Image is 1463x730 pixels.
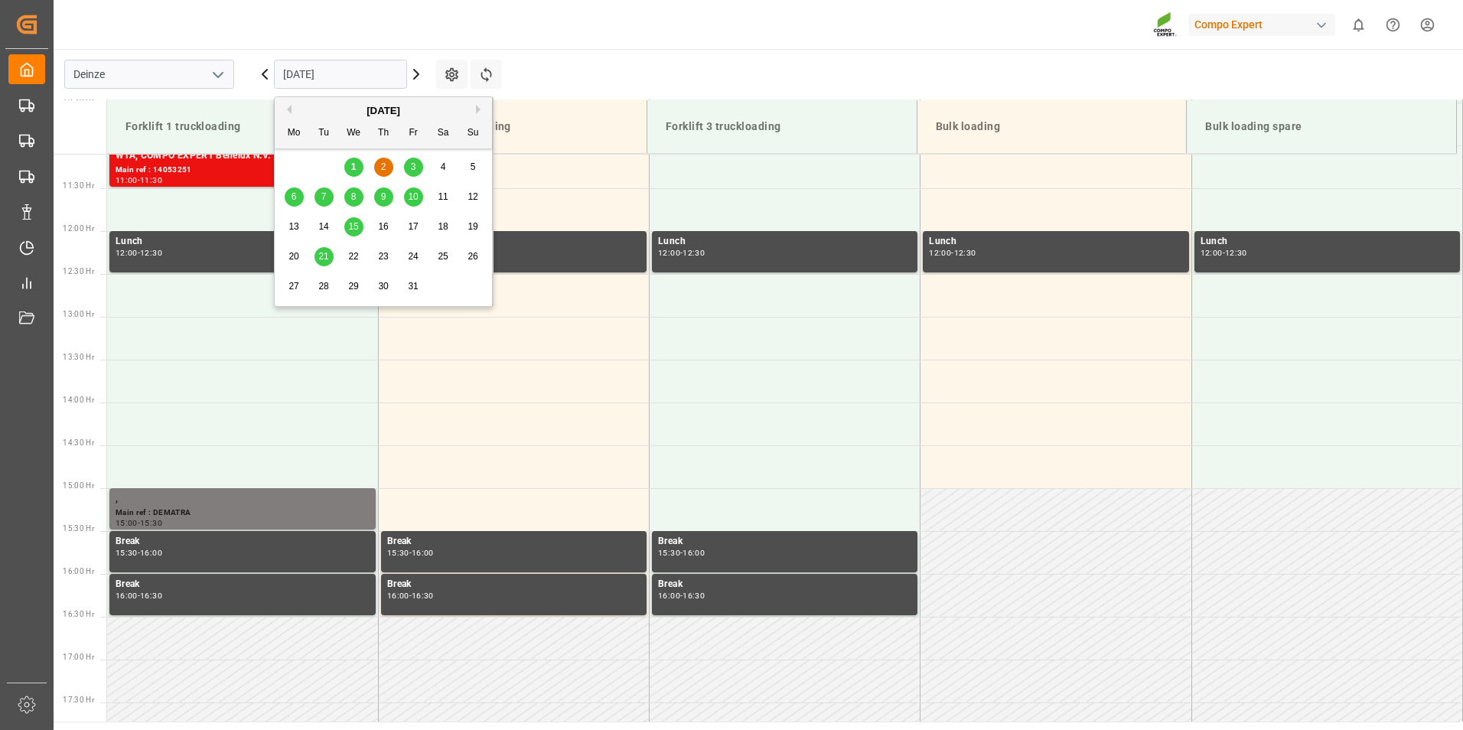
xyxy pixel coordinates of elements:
[63,224,94,233] span: 12:00 Hr
[321,191,327,202] span: 7
[1223,249,1225,256] div: -
[116,507,370,520] div: Main ref : DEMATRA
[929,249,951,256] div: 12:00
[63,181,94,190] span: 11:30 Hr
[314,277,334,296] div: Choose Tuesday, October 28th, 2025
[348,221,358,232] span: 15
[138,549,140,556] div: -
[683,592,705,599] div: 16:30
[404,124,423,143] div: Fr
[408,281,418,292] span: 31
[412,592,434,599] div: 16:30
[683,249,705,256] div: 12:30
[140,249,162,256] div: 12:30
[292,191,297,202] span: 6
[63,696,94,704] span: 17:30 Hr
[464,187,483,207] div: Choose Sunday, October 12th, 2025
[411,161,416,172] span: 3
[1225,249,1247,256] div: 12:30
[438,191,448,202] span: 11
[318,281,328,292] span: 28
[116,177,138,184] div: 11:00
[929,234,1182,249] div: Lunch
[680,249,683,256] div: -
[434,158,453,177] div: Choose Saturday, October 4th, 2025
[438,221,448,232] span: 18
[63,396,94,404] span: 14:00 Hr
[288,221,298,232] span: 13
[464,158,483,177] div: Choose Sunday, October 5th, 2025
[464,124,483,143] div: Su
[140,592,162,599] div: 16:30
[116,249,138,256] div: 12:00
[116,491,370,507] div: ,
[468,191,477,202] span: 12
[344,158,363,177] div: Choose Wednesday, October 1st, 2025
[412,549,434,556] div: 16:00
[408,191,418,202] span: 10
[314,247,334,266] div: Choose Tuesday, October 21st, 2025
[471,161,476,172] span: 5
[314,187,334,207] div: Choose Tuesday, October 7th, 2025
[314,217,334,236] div: Choose Tuesday, October 14th, 2025
[1201,234,1454,249] div: Lunch
[404,187,423,207] div: Choose Friday, October 10th, 2025
[438,251,448,262] span: 25
[1153,11,1178,38] img: Screenshot%202023-09-29%20at%2010.02.21.png_1712312052.png
[274,60,407,89] input: DD.MM.YYYY
[344,187,363,207] div: Choose Wednesday, October 8th, 2025
[1199,112,1444,141] div: Bulk loading spare
[658,534,911,549] div: Break
[1376,8,1410,42] button: Help Center
[285,247,304,266] div: Choose Monday, October 20th, 2025
[1201,249,1223,256] div: 12:00
[63,524,94,533] span: 15:30 Hr
[468,251,477,262] span: 26
[404,247,423,266] div: Choose Friday, October 24th, 2025
[116,520,138,526] div: 15:00
[318,251,328,262] span: 21
[680,549,683,556] div: -
[63,653,94,661] span: 17:00 Hr
[140,177,162,184] div: 11:30
[285,217,304,236] div: Choose Monday, October 13th, 2025
[476,105,485,114] button: Next Month
[658,592,680,599] div: 16:00
[408,221,418,232] span: 17
[116,592,138,599] div: 16:00
[119,112,364,141] div: Forklift 1 truckloading
[288,281,298,292] span: 27
[344,277,363,296] div: Choose Wednesday, October 29th, 2025
[63,567,94,575] span: 16:00 Hr
[285,187,304,207] div: Choose Monday, October 6th, 2025
[116,534,370,549] div: Break
[275,103,492,119] div: [DATE]
[63,438,94,447] span: 14:30 Hr
[64,60,234,89] input: Type to search/select
[409,549,412,556] div: -
[374,217,393,236] div: Choose Thursday, October 16th, 2025
[140,549,162,556] div: 16:00
[116,234,370,249] div: Lunch
[658,549,680,556] div: 15:30
[930,112,1175,141] div: Bulk loading
[348,281,358,292] span: 29
[378,251,388,262] span: 23
[138,249,140,256] div: -
[116,577,370,592] div: Break
[344,217,363,236] div: Choose Wednesday, October 15th, 2025
[658,234,911,249] div: Lunch
[381,161,386,172] span: 2
[387,234,640,249] div: Lunch
[468,221,477,232] span: 19
[351,191,357,202] span: 8
[285,124,304,143] div: Mo
[374,124,393,143] div: Th
[116,549,138,556] div: 15:30
[374,158,393,177] div: Choose Thursday, October 2nd, 2025
[404,217,423,236] div: Choose Friday, October 17th, 2025
[1188,10,1341,39] button: Compo Expert
[344,124,363,143] div: We
[351,161,357,172] span: 1
[389,112,634,141] div: Forklift 2 truckloading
